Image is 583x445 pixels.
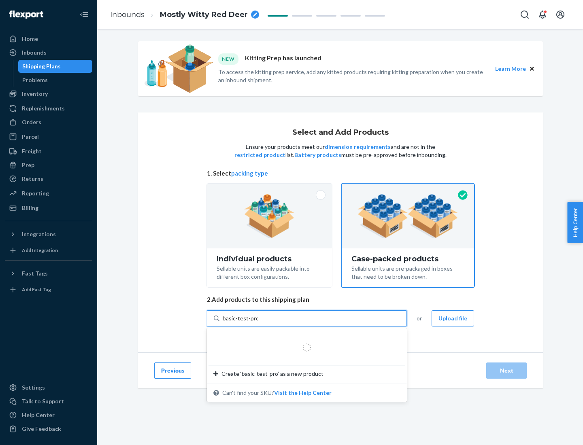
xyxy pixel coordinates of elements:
[5,228,92,241] button: Integrations
[5,201,92,214] a: Billing
[22,384,45,392] div: Settings
[22,76,48,84] div: Problems
[22,204,38,212] div: Billing
[5,145,92,158] a: Freight
[217,255,322,263] div: Individual products
[5,87,92,100] a: Inventory
[22,286,51,293] div: Add Fast Tag
[5,172,92,185] a: Returns
[22,411,55,419] div: Help Center
[534,6,551,23] button: Open notifications
[218,53,238,64] div: NEW
[22,49,47,57] div: Inbounds
[18,60,93,73] a: Shipping Plans
[495,64,526,73] button: Learn More
[5,409,92,422] a: Help Center
[5,395,92,408] a: Talk to Support
[351,263,464,281] div: Sellable units are pre-packaged in boxes that need to be broken down.
[274,389,332,397] button: Create ‘basic-test-pro’ as a new productCan't find your SKU?
[5,244,92,257] a: Add Integration
[218,68,488,84] p: To access the kitting prep service, add any kitted products requiring kitting preparation when yo...
[22,189,49,197] div: Reporting
[357,194,458,238] img: case-pack.59cecea509d18c883b923b81aeac6d0b.png
[5,422,92,435] button: Give Feedback
[222,389,332,397] span: Can't find your SKU?
[22,133,39,141] div: Parcel
[160,10,248,20] span: Mostly Witty Red Deer
[5,381,92,394] a: Settings
[5,130,92,143] a: Parcel
[223,314,258,322] input: Create ‘basic-test-pro’ as a new productCan't find your SKU?Visit the Help Center
[292,129,389,137] h1: Select and Add Products
[221,370,323,378] span: Create ‘basic-test-pro’ as a new product
[9,11,43,19] img: Flexport logo
[104,3,266,27] ol: breadcrumbs
[217,263,322,281] div: Sellable units are easily packable into different box configurations.
[110,10,145,19] a: Inbounds
[5,32,92,45] a: Home
[351,255,464,263] div: Case-packed products
[22,269,48,278] div: Fast Tags
[22,118,41,126] div: Orders
[417,314,422,322] span: or
[5,116,92,129] a: Orders
[207,295,474,304] span: 2. Add products to this shipping plan
[234,151,285,159] button: restricted product
[432,310,474,326] button: Upload file
[22,161,34,169] div: Prep
[76,6,92,23] button: Close Navigation
[22,147,42,155] div: Freight
[245,53,321,64] p: Kitting Prep has launched
[22,35,38,43] div: Home
[5,187,92,200] a: Reporting
[22,62,61,70] div: Shipping Plans
[493,367,520,375] div: Next
[22,425,61,433] div: Give Feedback
[5,267,92,280] button: Fast Tags
[5,159,92,172] a: Prep
[528,64,536,73] button: Close
[22,104,65,112] div: Replenishments
[486,362,527,379] button: Next
[294,151,341,159] button: Battery products
[234,143,447,159] p: Ensure your products meet our and are not in the list. must be pre-approved before inbounding.
[567,202,583,243] button: Help Center
[244,194,295,238] img: individual-pack.facf35554cb0f1810c75b2bd6df2d64e.png
[552,6,568,23] button: Open account menu
[207,169,474,178] span: 1. Select
[325,143,391,151] button: dimension requirements
[22,397,64,405] div: Talk to Support
[5,283,92,296] a: Add Fast Tag
[22,175,43,183] div: Returns
[154,362,191,379] button: Previous
[5,102,92,115] a: Replenishments
[517,6,533,23] button: Open Search Box
[22,90,48,98] div: Inventory
[22,247,58,254] div: Add Integration
[5,46,92,59] a: Inbounds
[22,230,56,238] div: Integrations
[18,74,93,87] a: Problems
[231,169,268,178] button: packing type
